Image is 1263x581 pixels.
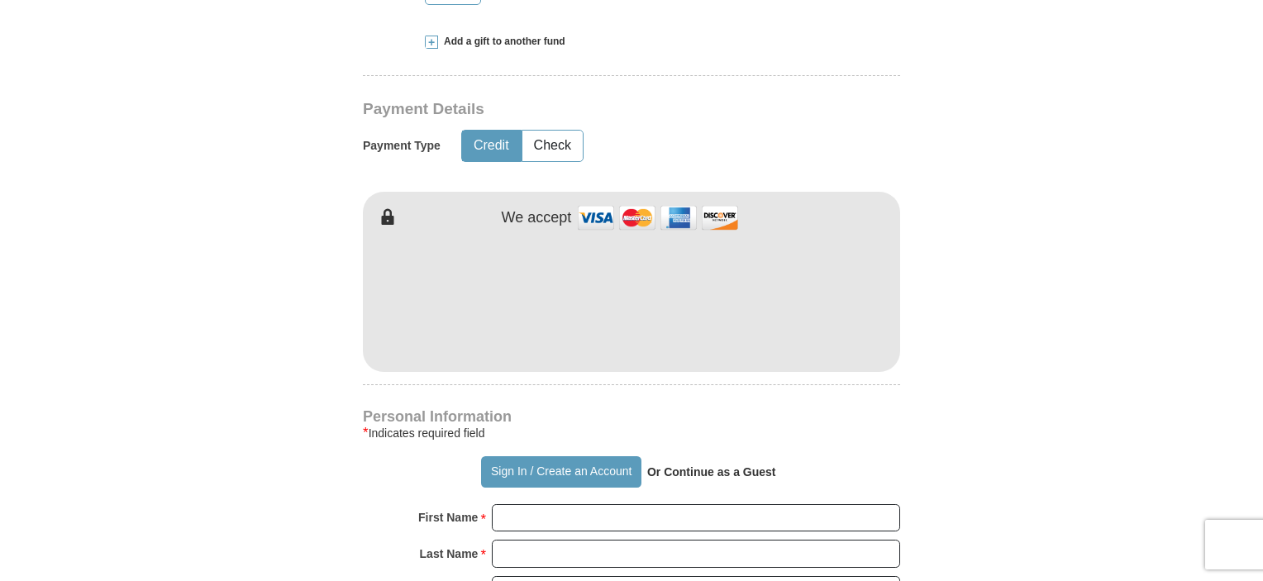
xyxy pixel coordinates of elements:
h5: Payment Type [363,139,441,153]
strong: First Name [418,506,478,529]
h3: Payment Details [363,100,784,119]
button: Credit [462,131,521,161]
h4: Personal Information [363,410,900,423]
strong: Or Continue as a Guest [647,465,776,479]
span: Add a gift to another fund [438,35,565,49]
button: Check [522,131,583,161]
div: Indicates required field [363,423,900,443]
img: credit cards accepted [575,200,741,236]
h4: We accept [502,209,572,227]
strong: Last Name [420,542,479,565]
button: Sign In / Create an Account [481,456,641,488]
